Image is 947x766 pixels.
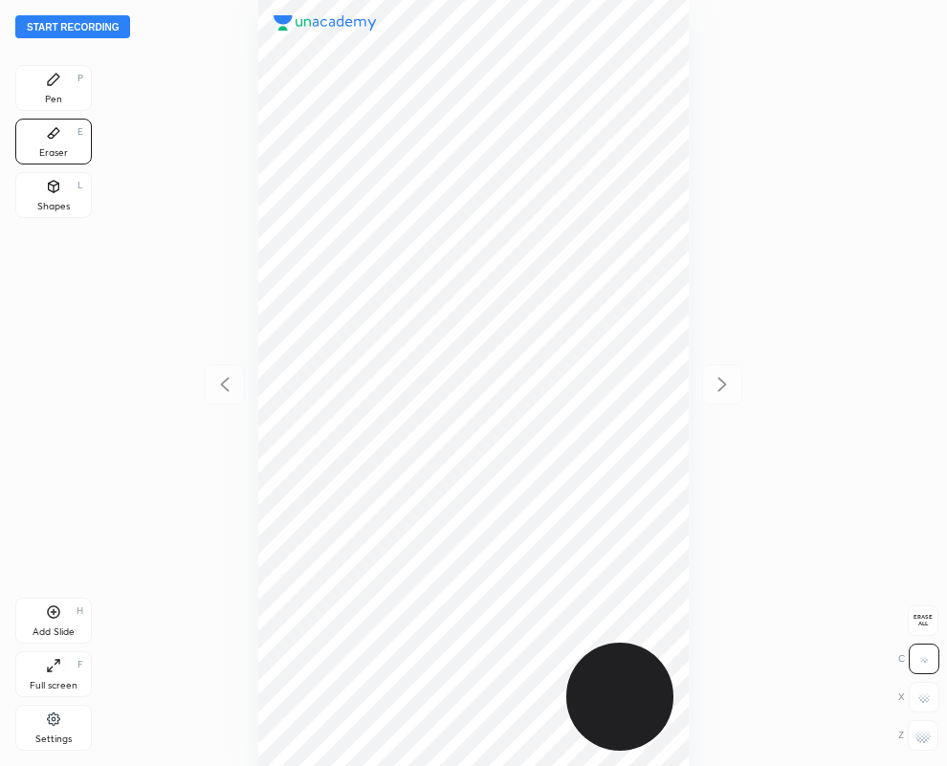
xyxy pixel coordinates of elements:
div: H [77,606,83,616]
div: F [77,660,83,669]
div: Add Slide [33,627,75,637]
div: Shapes [37,202,70,211]
div: E [77,127,83,137]
img: logo.38c385cc.svg [274,15,377,31]
span: Erase all [909,614,937,627]
div: Settings [35,734,72,744]
div: L [77,181,83,190]
div: Pen [45,95,62,104]
div: Z [898,720,938,751]
div: Eraser [39,148,68,158]
div: Full screen [30,681,77,690]
div: C [898,644,939,674]
div: X [898,682,939,712]
div: P [77,74,83,83]
button: Start recording [15,15,130,38]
